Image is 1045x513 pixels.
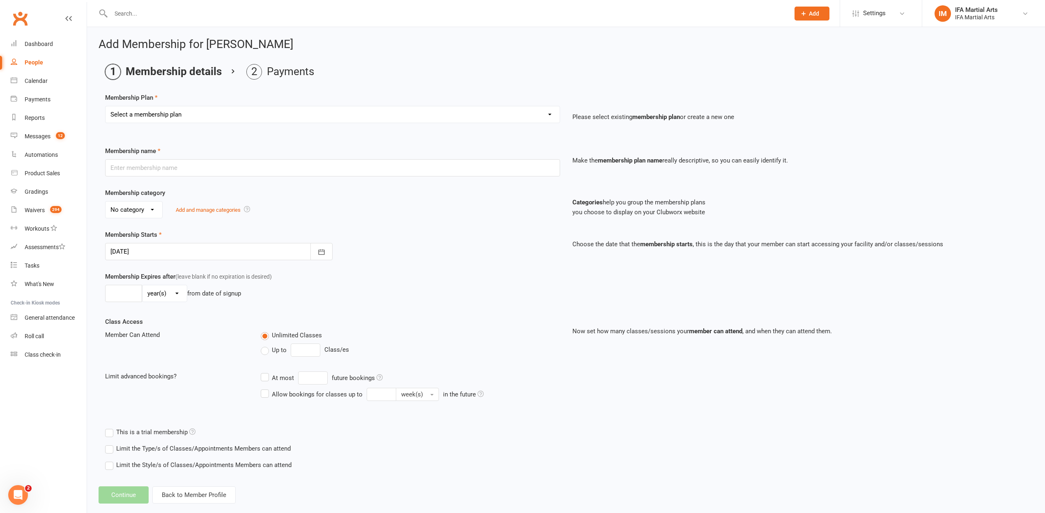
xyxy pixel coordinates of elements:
[298,371,328,385] input: At mostfuture bookings
[105,146,161,156] label: Membership name
[11,53,87,72] a: People
[175,273,272,280] span: (leave blank if no expiration is desired)
[25,351,61,358] div: Class check-in
[25,225,49,232] div: Workouts
[105,444,291,453] label: Limit the Type/s of Classes/Appointments Members can attend
[56,132,65,139] span: 12
[809,10,819,17] span: Add
[108,8,784,19] input: Search...
[11,256,87,275] a: Tasks
[935,5,951,22] div: IM
[25,207,45,213] div: Waivers
[11,72,87,90] a: Calendar
[25,485,32,492] span: 2
[105,93,158,103] label: Membership Plan
[11,90,87,109] a: Payments
[25,133,51,140] div: Messages
[105,460,292,470] label: Limit the Style/s of Classes/Appointments Members can attend
[11,183,87,201] a: Gradings
[99,371,255,381] div: Limit advanced bookings?
[572,197,1027,217] p: help you group the membership plans you choose to display on your Clubworx website
[572,156,1027,165] p: Make the really descriptive, so you can easily identify it.
[25,314,75,321] div: General attendance
[105,317,143,327] label: Class Access
[863,4,886,23] span: Settings
[443,389,484,399] div: in the future
[11,327,87,346] a: Roll call
[187,289,241,298] div: from date of signup
[99,330,255,340] div: Member Can Attend
[272,373,294,383] div: At most
[598,157,662,164] strong: membership plan name
[401,391,423,398] span: week(s)
[572,239,1027,249] p: Choose the date that the , this is the day that your member can start accessing your facility and...
[11,346,87,364] a: Class kiosk mode
[105,272,272,282] label: Membership Expires after
[105,64,222,80] li: Membership details
[176,207,241,213] a: Add and manage categories
[11,275,87,293] a: What's New
[25,244,65,250] div: Assessments
[572,326,1027,336] p: Now set how many classes/sessions your , and when they can attend them.
[105,188,165,198] label: Membership category
[10,8,30,29] a: Clubworx
[105,230,162,240] label: Membership Starts
[8,485,28,505] iframe: Intercom live chat
[955,14,998,21] div: IFA Martial Arts
[795,7,829,21] button: Add
[25,333,44,339] div: Roll call
[11,309,87,327] a: General attendance kiosk mode
[152,486,236,504] button: Back to Member Profile
[25,262,39,269] div: Tasks
[25,170,60,176] div: Product Sales
[272,330,322,339] span: Unlimited Classes
[11,35,87,53] a: Dashboard
[11,127,87,146] a: Messages 12
[105,427,195,437] label: This is a trial membership
[632,113,680,121] strong: membership plan
[640,240,693,248] strong: membership starts
[50,206,62,213] span: 294
[396,388,439,401] button: Allow bookings for classes up to in the future
[689,327,742,335] strong: member can attend
[25,115,45,121] div: Reports
[955,6,998,14] div: IFA Martial Arts
[25,41,53,47] div: Dashboard
[25,96,51,103] div: Payments
[332,373,383,383] div: future bookings
[25,188,48,195] div: Gradings
[272,345,287,354] span: Up to
[99,38,1034,51] h2: Add Membership for [PERSON_NAME]
[25,59,43,66] div: People
[246,64,314,80] li: Payments
[11,164,87,183] a: Product Sales
[11,146,87,164] a: Automations
[261,344,560,357] div: Class/es
[572,199,603,206] strong: Categories
[25,281,54,287] div: What's New
[572,112,1027,122] p: Please select existing or create a new one
[11,109,87,127] a: Reports
[105,159,560,176] input: Enter membership name
[11,238,87,256] a: Assessments
[367,388,396,401] input: Allow bookings for classes up to week(s) in the future
[25,78,48,84] div: Calendar
[272,389,363,399] div: Allow bookings for classes up to
[25,151,58,158] div: Automations
[11,220,87,238] a: Workouts
[11,201,87,220] a: Waivers 294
